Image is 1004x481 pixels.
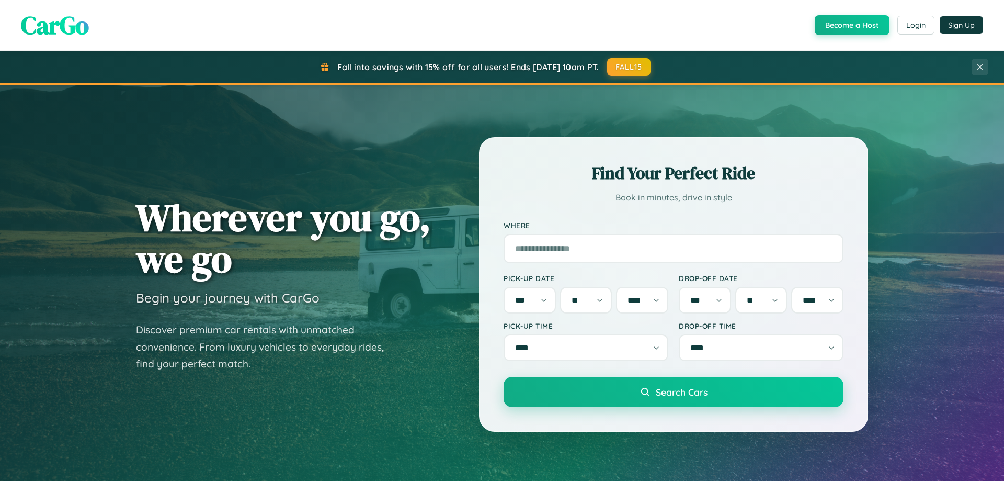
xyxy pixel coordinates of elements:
label: Pick-up Time [504,321,668,330]
h3: Begin your journey with CarGo [136,290,320,306]
label: Drop-off Date [679,274,843,283]
p: Discover premium car rentals with unmatched convenience. From luxury vehicles to everyday rides, ... [136,321,397,373]
label: Pick-up Date [504,274,668,283]
span: Search Cars [656,386,708,398]
label: Drop-off Time [679,321,843,330]
span: CarGo [21,8,89,42]
label: Where [504,221,843,230]
h2: Find Your Perfect Ride [504,162,843,185]
h1: Wherever you go, we go [136,197,431,279]
button: Search Cars [504,377,843,407]
p: Book in minutes, drive in style [504,190,843,205]
span: Fall into savings with 15% off for all users! Ends [DATE] 10am PT. [337,62,599,72]
button: Become a Host [815,15,889,35]
button: FALL15 [607,58,651,76]
button: Login [897,16,934,35]
button: Sign Up [940,16,983,34]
